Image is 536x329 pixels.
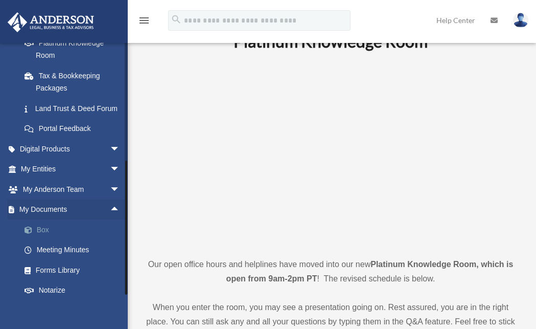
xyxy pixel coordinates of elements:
[14,33,130,65] a: Platinum Knowledge Room
[138,14,150,27] i: menu
[7,139,135,159] a: Digital Productsarrow_drop_down
[7,179,135,200] a: My Anderson Teamarrow_drop_down
[110,139,130,160] span: arrow_drop_down
[171,14,182,25] i: search
[177,65,484,238] iframe: 231110_Toby_KnowledgeRoom
[14,119,135,139] a: Portal Feedback
[146,257,516,286] p: Our open office hours and helplines have moved into our new ! The revised schedule is below.
[14,260,135,280] a: Forms Library
[14,220,135,240] a: Box
[110,200,130,221] span: arrow_drop_up
[138,18,150,27] a: menu
[14,240,135,260] a: Meeting Minutes
[513,13,528,28] img: User Pic
[14,65,135,98] a: Tax & Bookkeeping Packages
[110,159,130,180] span: arrow_drop_down
[14,98,135,119] a: Land Trust & Deed Forum
[5,12,97,32] img: Anderson Advisors Platinum Portal
[226,260,514,283] strong: Platinum Knowledge Room, which is open from 9am-2pm PT
[7,200,135,220] a: My Documentsarrow_drop_up
[110,179,130,200] span: arrow_drop_down
[7,159,135,180] a: My Entitiesarrow_drop_down
[14,280,135,301] a: Notarize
